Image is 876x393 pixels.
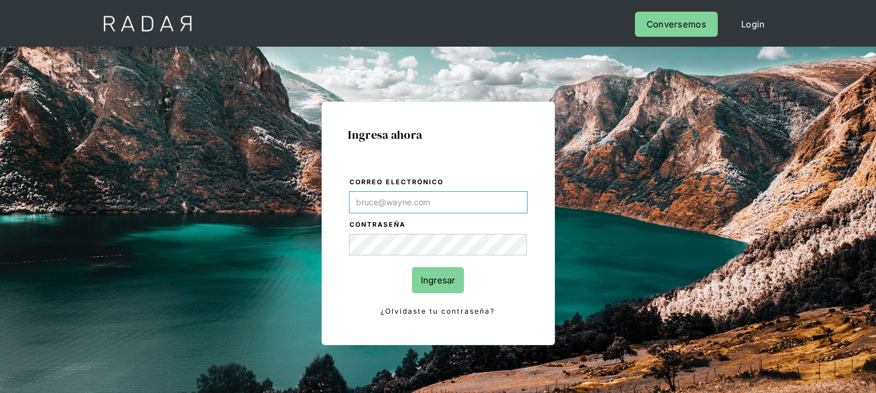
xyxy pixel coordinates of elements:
[349,305,528,318] a: ¿Olvidaste tu contraseña?
[350,219,528,231] label: Contraseña
[412,267,464,293] input: Ingresar
[635,12,718,37] a: Conversemos
[730,12,777,37] a: Login
[349,191,528,213] input: bruce@wayne.com
[348,128,528,141] h1: Ingresa ahora
[350,177,528,188] label: Correo electrónico
[348,176,528,318] form: Login Form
